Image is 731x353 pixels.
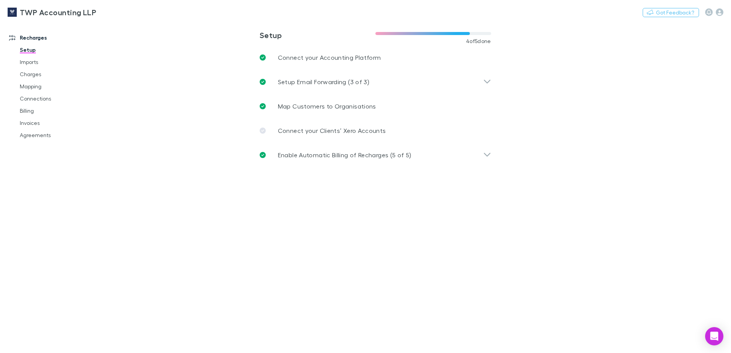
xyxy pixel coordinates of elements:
a: Agreements [12,129,104,141]
a: Billing [12,105,104,117]
p: Map Customers to Organisations [278,102,376,111]
div: Setup Email Forwarding (3 of 3) [254,70,497,94]
div: Enable Automatic Billing of Recharges (5 of 5) [254,143,497,167]
a: Setup [12,44,104,56]
img: TWP Accounting LLP's Logo [8,8,17,17]
p: Connect your Accounting Platform [278,53,381,62]
a: Recharges [2,32,104,44]
p: Setup Email Forwarding (3 of 3) [278,77,369,86]
span: 4 of 5 done [466,38,491,44]
a: Charges [12,68,104,80]
a: Connections [12,93,104,105]
div: Open Intercom Messenger [705,327,723,345]
a: Imports [12,56,104,68]
a: Connect your Clients’ Xero Accounts [254,118,497,143]
a: TWP Accounting LLP [3,3,101,21]
a: Invoices [12,117,104,129]
a: Map Customers to Organisations [254,94,497,118]
a: Connect your Accounting Platform [254,45,497,70]
p: Connect your Clients’ Xero Accounts [278,126,386,135]
button: Got Feedback? [643,8,699,17]
h3: TWP Accounting LLP [20,8,96,17]
h3: Setup [260,30,375,40]
p: Enable Automatic Billing of Recharges (5 of 5) [278,150,412,160]
a: Mapping [12,80,104,93]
